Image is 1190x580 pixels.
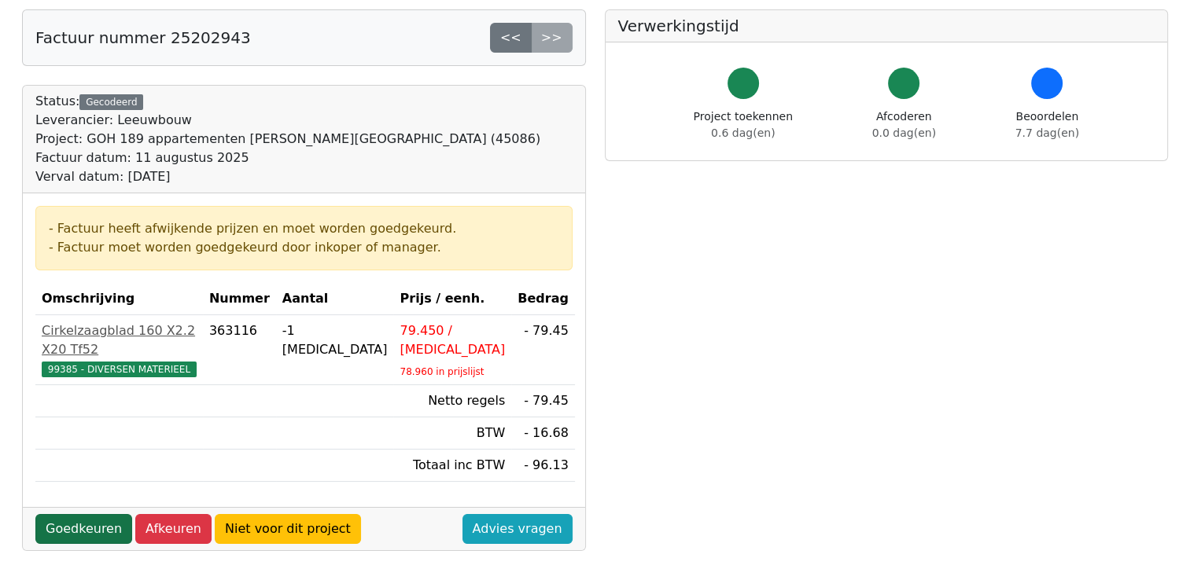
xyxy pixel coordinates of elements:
[42,321,197,359] div: Cirkelzaagblad 160 X2.2 X20 Tf52
[462,514,573,544] a: Advies vragen
[393,417,511,450] td: BTW
[35,149,540,167] div: Factuur datum: 11 augustus 2025
[49,238,559,257] div: - Factuur moet worden goedgekeurd door inkoper of manager.
[1015,127,1079,139] span: 7.7 dag(en)
[872,108,936,141] div: Afcoderen
[511,417,575,450] td: - 16.68
[511,450,575,482] td: - 96.13
[42,321,197,378] a: Cirkelzaagblad 160 X2.2 X20 Tf5299385 - DIVERSEN MATERIEEL
[49,219,559,238] div: - Factuur heeft afwijkende prijzen en moet worden goedgekeurd.
[511,315,575,385] td: - 79.45
[400,366,484,377] sub: 78.960 in prijslijst
[276,283,394,315] th: Aantal
[35,514,132,544] a: Goedkeuren
[42,362,197,377] span: 99385 - DIVERSEN MATERIEEL
[511,385,575,417] td: - 79.45
[393,283,511,315] th: Prijs / eenh.
[35,167,540,186] div: Verval datum: [DATE]
[400,321,505,359] div: 79.450 / [MEDICAL_DATA]
[393,450,511,482] td: Totaal inc BTW
[215,514,361,544] a: Niet voor dit project
[694,108,793,141] div: Project toekennen
[511,283,575,315] th: Bedrag
[872,127,936,139] span: 0.0 dag(en)
[618,17,1155,35] h5: Verwerkingstijd
[35,283,203,315] th: Omschrijving
[35,28,251,47] h5: Factuur nummer 25202943
[393,385,511,417] td: Netto regels
[1015,108,1079,141] div: Beoordelen
[282,321,388,359] div: -1 [MEDICAL_DATA]
[35,111,540,130] div: Leverancier: Leeuwbouw
[203,283,276,315] th: Nummer
[135,514,212,544] a: Afkeuren
[35,92,540,186] div: Status:
[35,130,540,149] div: Project: GOH 189 appartementen [PERSON_NAME][GEOGRAPHIC_DATA] (45086)
[203,315,276,385] td: 363116
[711,127,775,139] span: 0.6 dag(en)
[79,94,143,110] div: Gecodeerd
[490,23,532,53] a: <<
